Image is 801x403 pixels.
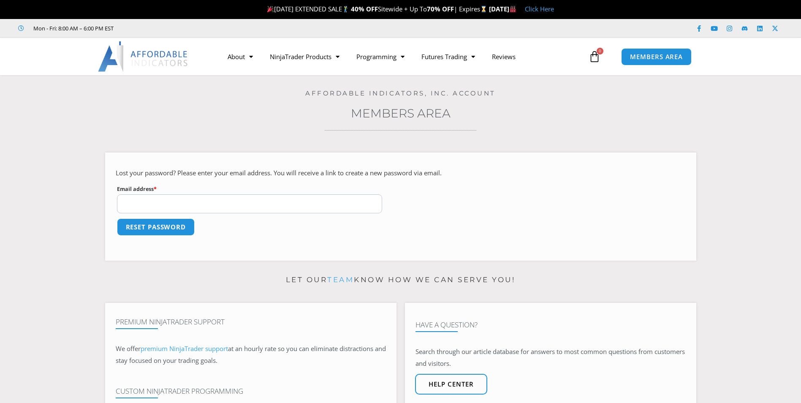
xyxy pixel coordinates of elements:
span: Mon - Fri: 8:00 AM – 6:00 PM EST [31,23,114,33]
a: 0 [576,44,613,69]
span: Help center [429,381,474,387]
img: 🏌️‍♂️ [342,6,349,12]
p: Search through our article database for answers to most common questions from customers and visit... [415,346,686,370]
span: at an hourly rate so you can eliminate distractions and stay focused on your trading goals. [116,344,386,365]
strong: [DATE] [489,5,516,13]
a: Futures Trading [413,47,483,66]
a: Click Here [525,5,554,13]
a: Members Area [351,106,451,120]
a: Help center [415,374,487,395]
button: Reset password [117,218,195,236]
a: team [327,275,354,284]
h4: Have A Question? [415,321,686,329]
p: Lost your password? Please enter your email address. You will receive a link to create a new pass... [116,167,686,179]
a: Reviews [483,47,524,66]
a: Programming [348,47,413,66]
span: MEMBERS AREA [630,54,683,60]
span: We offer [116,344,141,353]
p: Let our know how we can serve you! [105,273,696,287]
span: [DATE] EXTENDED SALE Sitewide + Up To | Expires [265,5,489,13]
iframe: Customer reviews powered by Trustpilot [125,24,252,33]
span: 0 [597,48,603,54]
strong: 70% OFF [427,5,454,13]
img: 🎉 [267,6,274,12]
h4: Premium NinjaTrader Support [116,318,386,326]
a: NinjaTrader Products [261,47,348,66]
strong: 40% OFF [351,5,378,13]
a: MEMBERS AREA [621,48,692,65]
img: LogoAI | Affordable Indicators – NinjaTrader [98,41,189,72]
img: 🏭 [510,6,516,12]
a: premium NinjaTrader support [141,344,228,353]
a: About [219,47,261,66]
nav: Menu [219,47,586,66]
img: ⌛ [481,6,487,12]
a: Affordable Indicators, Inc. Account [305,89,496,97]
label: Email address [117,184,383,194]
h4: Custom NinjaTrader Programming [116,387,386,395]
